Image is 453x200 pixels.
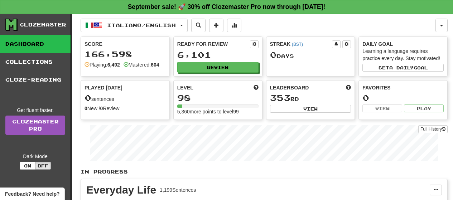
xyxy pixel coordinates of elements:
[20,162,35,170] button: On
[177,40,250,48] div: Ready for Review
[124,61,159,68] div: Mastered:
[100,106,103,111] strong: 0
[254,84,259,91] span: Score more points to level up
[107,62,120,68] strong: 6,492
[270,40,332,48] div: Streak
[177,108,259,115] div: 5,360 more points to level 99
[346,84,351,91] span: This week in points, UTC
[270,93,290,103] span: 353
[362,104,402,112] button: View
[151,62,159,68] strong: 604
[227,19,241,32] button: More stats
[85,84,122,91] span: Played [DATE]
[270,105,351,113] button: View
[5,190,59,197] span: Open feedback widget
[292,42,303,47] a: (BST)
[270,50,351,60] div: Day s
[177,84,193,91] span: Level
[86,185,156,195] div: Everyday Life
[5,116,65,135] a: ClozemasterPro
[362,48,444,62] div: Learning a language requires practice every day. Stay motivated!
[85,93,166,103] div: sentences
[418,125,448,133] button: Full History
[107,22,176,28] span: Italiano / English
[177,50,259,59] div: 6,101
[404,104,444,112] button: Play
[191,19,206,32] button: Search sentences
[85,50,166,59] div: 166,598
[362,93,444,102] div: 0
[81,168,448,175] p: In Progress
[389,65,414,70] span: a daily
[362,64,444,72] button: Seta dailygoal
[177,62,259,73] button: Review
[81,19,188,32] button: Italiano/English
[85,105,166,112] div: New / Review
[128,3,326,10] strong: September sale! 🚀 30% off Clozemaster Pro now through [DATE]!
[85,106,87,111] strong: 0
[362,84,444,91] div: Favorites
[85,61,120,68] div: Playing:
[20,21,66,28] div: Clozemaster
[362,40,444,48] div: Daily Goal
[177,93,259,102] div: 98
[270,50,277,60] span: 0
[35,162,51,170] button: Off
[85,93,91,103] span: 0
[85,40,166,48] div: Score
[5,153,65,160] div: Dark Mode
[160,186,196,194] div: 1,199 Sentences
[5,107,65,114] div: Get fluent faster.
[270,84,309,91] span: Leaderboard
[270,93,351,103] div: rd
[209,19,223,32] button: Add sentence to collection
